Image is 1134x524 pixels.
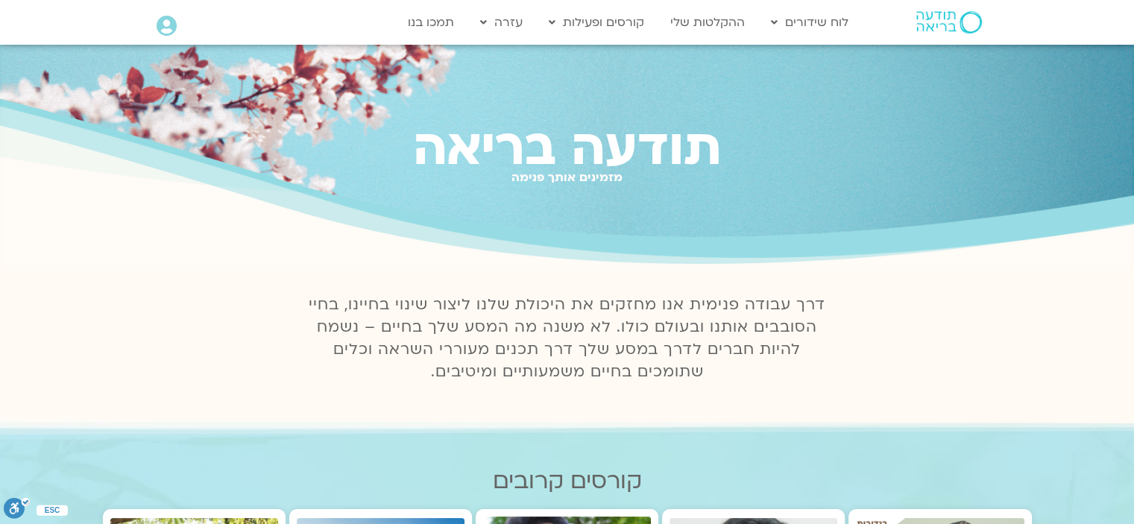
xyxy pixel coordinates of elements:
[300,294,834,383] p: דרך עבודה פנימית אנו מחזקים את היכולת שלנו ליצור שינוי בחיינו, בחיי הסובבים אותנו ובעולם כולו. לא...
[103,468,1032,494] h2: קורסים קרובים
[541,8,652,37] a: קורסים ופעילות
[400,8,462,37] a: תמכו בנו
[763,8,856,37] a: לוח שידורים
[663,8,752,37] a: ההקלטות שלי
[473,8,530,37] a: עזרה
[916,11,982,34] img: תודעה בריאה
